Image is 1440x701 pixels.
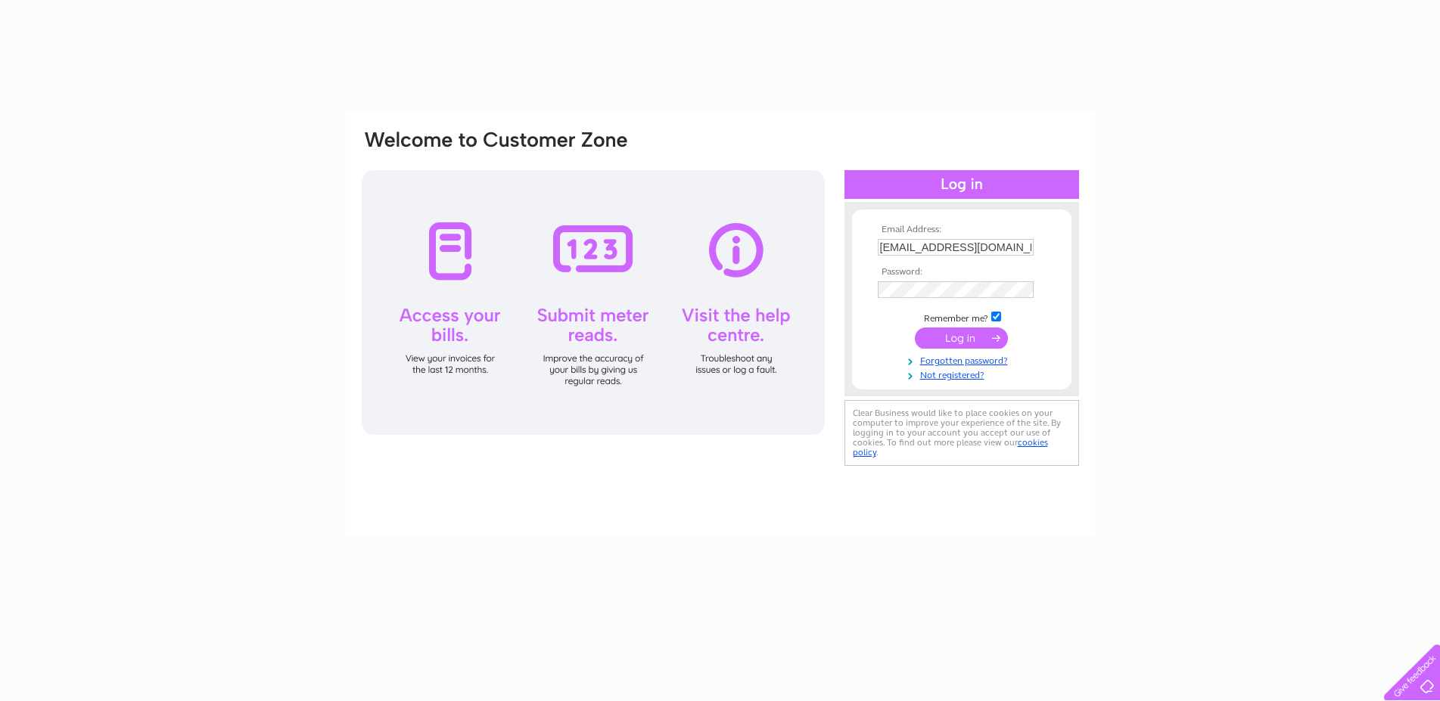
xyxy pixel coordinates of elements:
td: Remember me? [874,309,1050,324]
a: Forgotten password? [878,352,1050,367]
div: Clear Business would like to place cookies on your computer to improve your experience of the sit... [844,400,1079,466]
a: Not registered? [878,367,1050,381]
input: Submit [915,327,1008,349]
th: Password: [874,267,1050,278]
a: cookies policy [853,437,1048,458]
th: Email Address: [874,225,1050,235]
